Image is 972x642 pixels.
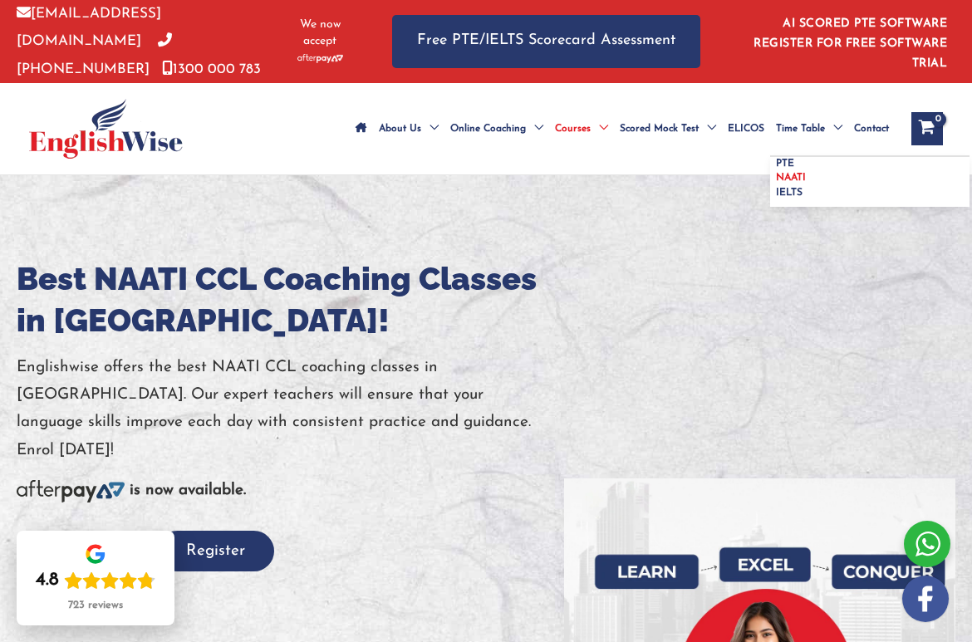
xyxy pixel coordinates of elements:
span: ELICOS [728,100,764,158]
span: Time Table [776,100,825,158]
a: [EMAIL_ADDRESS][DOMAIN_NAME] [17,7,161,48]
a: AI SCORED PTE SOFTWARE REGISTER FOR FREE SOFTWARE TRIAL [754,17,947,70]
span: Menu Toggle [421,100,439,158]
span: Menu Toggle [825,100,842,158]
img: Afterpay-Logo [17,480,125,502]
span: NAATI [776,173,806,183]
img: white-facebook.png [902,576,949,622]
a: Contact [848,100,895,158]
span: Menu Toggle [591,100,608,158]
span: Online Coaching [450,100,526,158]
a: About UsMenu Toggle [373,100,444,158]
nav: Site Navigation: Main Menu [350,100,895,158]
span: PTE [776,159,794,169]
img: Afterpay-Logo [297,54,343,63]
span: Courses [555,100,591,158]
a: Register [157,543,274,559]
a: 1300 000 783 [162,62,261,76]
span: Scored Mock Test [620,100,699,158]
b: is now available. [130,483,246,498]
div: 4.8 [36,569,59,592]
a: ELICOS [722,100,770,158]
p: Englishwise offers the best NAATI CCL coaching classes in [GEOGRAPHIC_DATA]. Our expert teachers ... [17,354,564,464]
span: Menu Toggle [699,100,716,158]
div: Rating: 4.8 out of 5 [36,569,155,592]
a: View Shopping Cart, empty [911,112,943,145]
a: Free PTE/IELTS Scorecard Assessment [392,15,700,67]
a: Scored Mock TestMenu Toggle [614,100,722,158]
aside: Header Widget 1 [734,4,955,78]
span: IELTS [776,188,803,198]
a: CoursesMenu Toggle [549,100,614,158]
img: cropped-ew-logo [29,99,183,159]
a: PTE [770,157,970,171]
span: About Us [379,100,421,158]
span: Menu Toggle [526,100,543,158]
button: Register [157,531,274,571]
a: Time TableMenu Toggle [770,100,848,158]
span: Contact [854,100,889,158]
div: 723 reviews [68,599,123,612]
a: Online CoachingMenu Toggle [444,100,549,158]
a: [PHONE_NUMBER] [17,34,172,76]
a: IELTS [770,186,970,207]
span: We now accept [290,17,351,50]
a: NAATI [770,171,970,185]
h1: Best NAATI CCL Coaching Classes in [GEOGRAPHIC_DATA]! [17,258,564,341]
